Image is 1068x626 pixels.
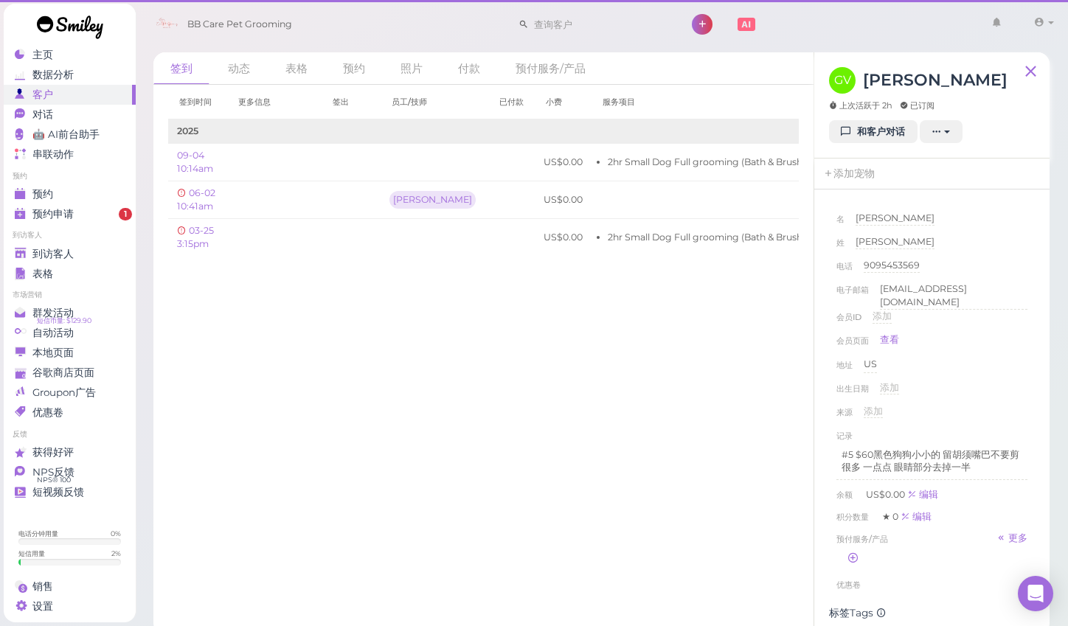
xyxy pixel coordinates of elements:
a: 编辑 [907,489,938,500]
span: 自动活动 [32,327,74,339]
td: US$0.00 [535,218,592,255]
span: 表格 [32,268,53,280]
span: 主页 [32,49,53,61]
div: 9095453569 [864,259,920,273]
span: 优惠卷 [32,406,63,419]
a: 短视频反馈 [4,482,136,502]
span: 会员页面 [836,333,869,354]
span: 群发活动 [32,307,74,319]
a: 预付服务/产品 [499,52,603,84]
a: 动态 [211,52,267,84]
div: US [864,358,877,372]
th: 更多信息 [227,85,322,119]
a: 编辑 [901,511,932,522]
span: NPS反馈 [32,466,74,479]
th: 员工/技师 [381,85,488,119]
span: 出生日期 [836,381,869,405]
a: 更多 [996,532,1027,546]
td: US$0.00 [535,181,592,219]
span: 电子邮箱 [836,282,869,310]
a: 预约申请 1 [4,204,136,224]
span: 数据分析 [32,69,74,81]
h3: [PERSON_NAME] [863,67,1008,93]
span: GV [829,67,856,94]
a: 签到 [153,52,209,85]
a: 和客户对话 [829,120,918,144]
li: 预约 [4,171,136,181]
div: 标签Tags [829,607,1035,619]
a: Groupon广告 [4,383,136,403]
span: 姓 [836,235,845,259]
span: ★ 0 [882,511,901,522]
span: 名 [836,212,845,235]
li: 到访客人 [4,230,136,240]
span: 预约 [32,188,53,201]
span: [PERSON_NAME] [856,212,934,223]
a: 本地页面 [4,343,136,363]
a: 09-04 10:14am [177,150,213,174]
p: #5 $60黑色狗狗小小的 留胡须嘴巴不要剪很多 一点点 眼睛部分去掉一半 [842,448,1022,475]
a: 照片 [384,52,440,84]
a: 表格 [4,264,136,284]
span: 客户 [32,88,53,101]
a: 03-25 3:15pm [177,238,218,249]
th: 小费 [535,85,592,119]
span: 已订阅 [900,100,934,111]
span: 短信币量: $129.90 [37,315,91,327]
a: 添加宠物 [814,159,884,189]
span: 对话 [32,108,53,121]
a: 预约 [4,184,136,204]
span: Groupon广告 [32,386,96,399]
a: 串联动作 [4,145,136,164]
span: 谷歌商店页面 [32,366,94,379]
span: 优惠卷 [836,580,861,590]
span: 短视频反馈 [32,486,84,498]
span: 06-02 10:41am [177,187,218,213]
span: 销售 [32,580,53,593]
a: 查看 [880,333,899,347]
span: 1 [119,208,132,221]
a: 群发活动 短信币量: $129.90 [4,303,136,323]
span: 上次活跃于 2h [829,100,892,111]
th: 服务项目 [592,85,857,119]
a: 优惠卷 [4,403,136,422]
a: 主页 [4,45,136,65]
a: 付款 [441,52,497,84]
span: 本地页面 [32,347,74,359]
span: 预约申请 [32,208,74,220]
span: US$0.00 [866,489,907,500]
div: [PERSON_NAME] [856,235,934,249]
div: 记录 [836,428,853,443]
a: 预约 [326,52,382,84]
span: 添加 [880,382,899,393]
span: BB Care Pet Grooming [187,4,292,45]
span: 电话 [836,259,853,282]
span: 会员ID [836,310,861,333]
li: 2hr Small Dog Full grooming (Bath & Brush + Haircut) [608,231,848,244]
span: 🤖 AI前台助手 [32,128,100,141]
a: 自动活动 [4,323,136,343]
a: 🤖 AI前台助手 [4,125,136,145]
div: 0 % [111,529,121,538]
a: 数据分析 [4,65,136,85]
a: 设置 [4,597,136,616]
div: 电话分钟用量 [18,529,58,538]
div: [EMAIL_ADDRESS][DOMAIN_NAME] [880,282,1027,310]
th: 签到时间 [168,85,227,119]
div: [PERSON_NAME] [389,191,476,209]
span: 到访客人 [32,248,74,260]
span: 来源 [836,405,853,428]
a: 销售 [4,577,136,597]
b: 2025 [177,125,198,136]
th: 签出 [322,85,381,119]
a: 获得好评 [4,442,136,462]
a: 06-02 10:41am [177,201,218,212]
a: 对话 [4,105,136,125]
li: 2hr Small Dog Full grooming (Bath & Brush + Haircut) [608,156,848,169]
th: 已付款 [488,85,535,119]
div: 短信用量 [18,549,45,558]
input: 查询客户 [529,13,672,36]
div: Open Intercom Messenger [1018,576,1053,611]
